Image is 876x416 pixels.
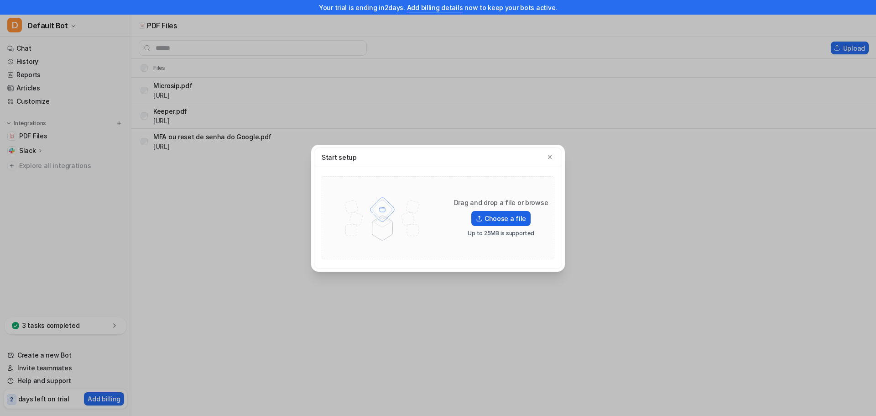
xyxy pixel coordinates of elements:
img: File upload illustration [331,186,433,250]
img: Upload icon [476,216,483,222]
p: Up to 25MB is supported [468,230,534,237]
p: Start setup [322,153,357,162]
label: Choose a file [471,211,531,226]
p: Drag and drop a file or browse [454,198,548,207]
